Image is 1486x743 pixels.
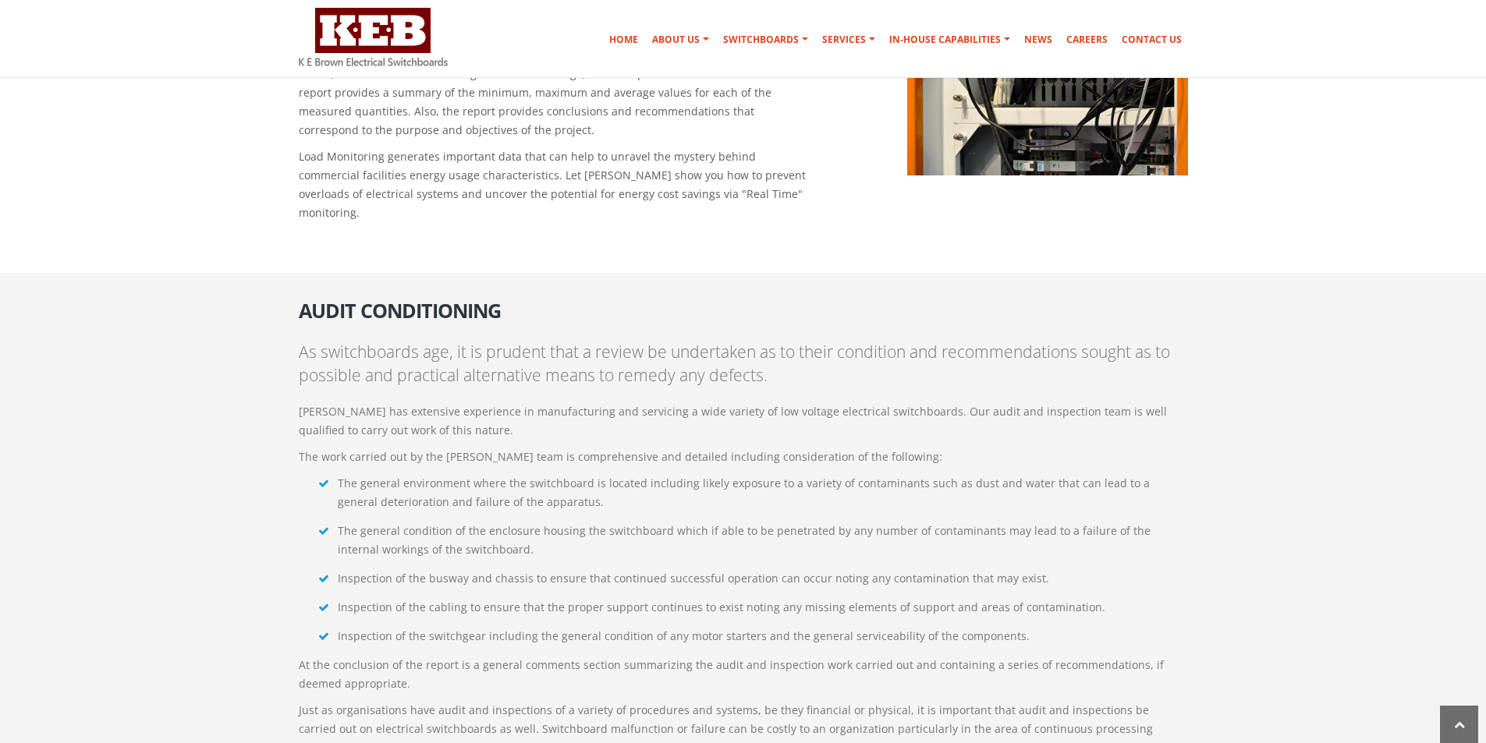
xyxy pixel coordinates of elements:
[1060,24,1114,55] a: Careers
[603,24,644,55] a: Home
[883,24,1016,55] a: In-house Capabilities
[299,8,448,66] img: K E Brown Electrical Switchboards
[299,448,1188,466] p: The work carried out by the [PERSON_NAME] team is comprehensive and detailed including considerat...
[299,288,1188,321] h2: Audit Conditioning
[299,147,808,222] p: Load Monitoring generates important data that can help to unravel the mystery behind commercial f...
[318,598,1188,617] li: Inspection of the cabling to ensure that the proper support continues to exist noting any missing...
[299,27,808,140] p: [PERSON_NAME] will provide a report to the customer including a description of the job; procedure...
[318,474,1188,511] li: The general environment where the switchboard is located including likely exposure to a variety o...
[717,24,814,55] a: Switchboards
[299,656,1188,693] p: At the conclusion of the report is a general comments section summarizing the audit and inspectio...
[1115,24,1188,55] a: Contact Us
[318,627,1188,646] li: Inspection of the switchgear including the general condition of any motor starters and the genera...
[299,402,1188,440] p: [PERSON_NAME] has extensive experience in manufacturing and servicing a wide variety of low volta...
[816,24,881,55] a: Services
[318,569,1188,588] li: Inspection of the busway and chassis to ensure that continued successful operation can occur noti...
[299,341,1188,387] p: As switchboards age, it is prudent that a review be undertaken as to their condition and recommen...
[1018,24,1059,55] a: News
[646,24,715,55] a: About Us
[318,522,1188,559] li: The general condition of the enclosure housing the switchboard which if able to be penetrated by ...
